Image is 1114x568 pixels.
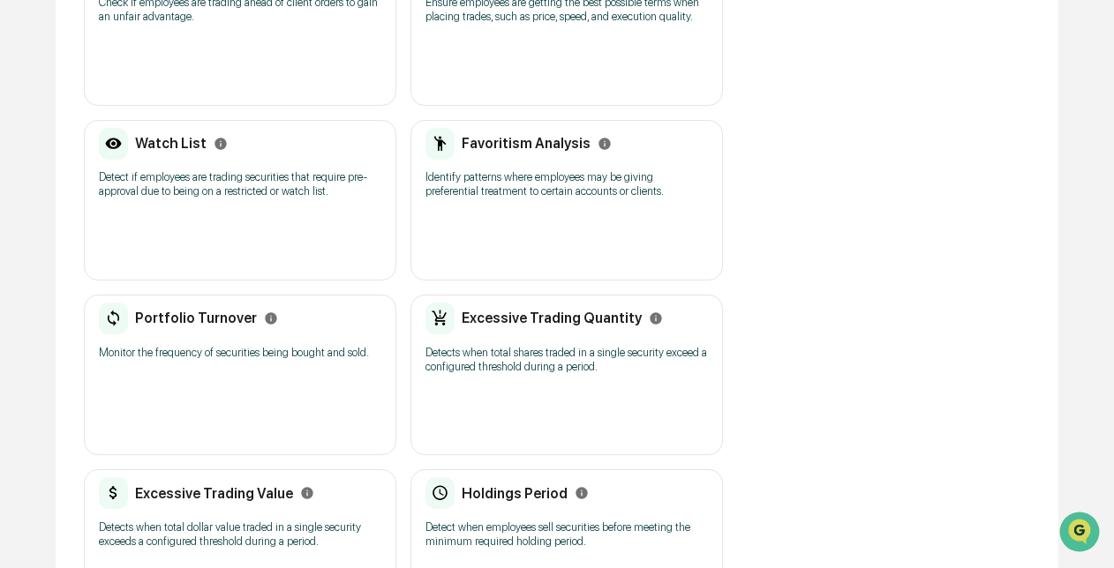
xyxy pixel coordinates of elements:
iframe: Open customer support [1058,510,1105,557]
span: Data Lookup [35,255,111,273]
div: 🔎 [18,257,32,271]
div: 🗄️ [128,223,142,237]
div: 🖐️ [18,223,32,237]
div: We're available if you need us! [60,152,223,166]
svg: Info [300,486,314,500]
p: Detect if employees are trading securities that require pre-approval due to being on a restricted... [99,170,381,198]
h2: Watch List [135,135,207,152]
p: Detects when total dollar value traded in a single security exceeds a configured threshold during... [99,520,381,549]
svg: Info [575,486,589,500]
div: Start new chat [60,134,290,152]
h2: Holdings Period [462,485,568,502]
p: Monitor the frequency of securities being bought and sold. [99,346,381,360]
a: Powered byPylon [124,297,214,311]
svg: Info [598,137,612,151]
p: Identify patterns where employees may be giving preferential treatment to certain accounts or cli... [425,170,708,198]
a: 🗄️Attestations [121,214,226,246]
span: Pylon [176,298,214,311]
p: How can we help? [18,36,321,64]
p: Detect when employees sell securities before meeting the minimum required holding period. [425,520,708,549]
h2: Excessive Trading Value [135,485,293,502]
svg: Info [264,311,278,325]
button: Start new chat [300,139,321,161]
h2: Excessive Trading Quantity [462,310,642,326]
a: 🔎Data Lookup [11,248,118,280]
h2: Portfolio Turnover [135,310,257,326]
span: Preclearance [35,221,114,239]
a: 🖐️Preclearance [11,214,121,246]
p: Detects when total shares traded in a single security exceed a configured threshold during a period. [425,346,708,374]
img: 1746055101610-c473b297-6a78-478c-a979-82029cc54cd1 [18,134,49,166]
svg: Info [649,311,663,325]
h2: Favoritism Analysis [462,135,591,152]
svg: Info [214,137,228,151]
span: Attestations [146,221,219,239]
